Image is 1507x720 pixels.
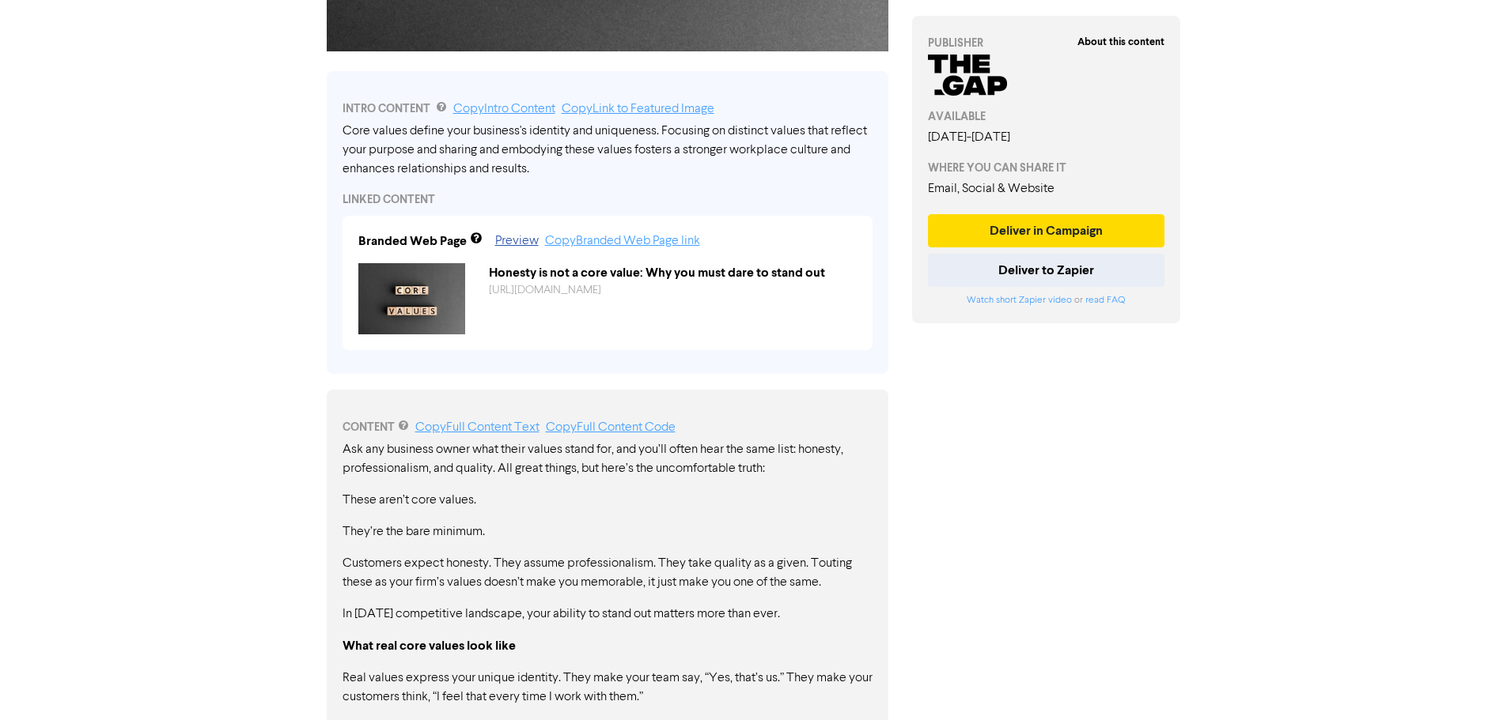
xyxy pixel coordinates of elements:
p: Real values express your unique identity. They make your team say, “Yes, that’s us.” They make yo... [343,669,873,707]
strong: What real core values look like [343,638,516,654]
a: Copy Link to Featured Image [562,103,714,115]
p: These aren’t core values. [343,491,873,510]
div: Core values define your business's identity and uniqueness. Focusing on distinct values that refl... [343,122,873,179]
div: or [928,293,1165,307]
div: CONTENT [343,418,873,437]
a: Preview [495,235,539,247]
div: Email, Social & Website [928,179,1165,198]
div: Honesty is not a core value: Why you must dare to stand out [477,263,869,282]
div: Branded Web Page [358,232,467,251]
iframe: Chat Widget [1308,549,1507,720]
p: They’re the bare minimum. [343,522,873,541]
div: [DATE] - [DATE] [928,128,1165,147]
p: Customers expect honesty. They assume professionalism. They take quality as a given. Touting thes... [343,554,873,592]
a: Watch short Zapier video [967,296,1072,305]
a: Copy Branded Web Page link [545,235,700,247]
div: AVAILABLE [928,108,1165,125]
a: read FAQ [1085,296,1125,305]
div: https://public2.bomamarketing.com/cp/6jwGyAt21e3REcKfBR0vXt?sa=1blPCnFb [477,282,869,299]
p: Ask any business owner what their values stand for, and you’ll often hear the same list: honesty,... [343,440,873,478]
div: WHERE YOU CAN SHARE IT [928,160,1165,176]
p: In [DATE] competitive landscape, your ability to stand out matters more than ever. [343,605,873,624]
button: Deliver in Campaign [928,214,1165,247]
a: Copy Intro Content [453,103,555,115]
div: PUBLISHER [928,35,1165,51]
a: [URL][DOMAIN_NAME] [489,285,601,296]
a: Copy Full Content Text [415,421,540,434]
div: INTRO CONTENT [343,100,873,119]
button: Deliver to Zapier [928,254,1165,287]
strong: About this content [1077,36,1164,48]
div: LINKED CONTENT [343,191,873,208]
a: Copy Full Content Code [546,421,676,434]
